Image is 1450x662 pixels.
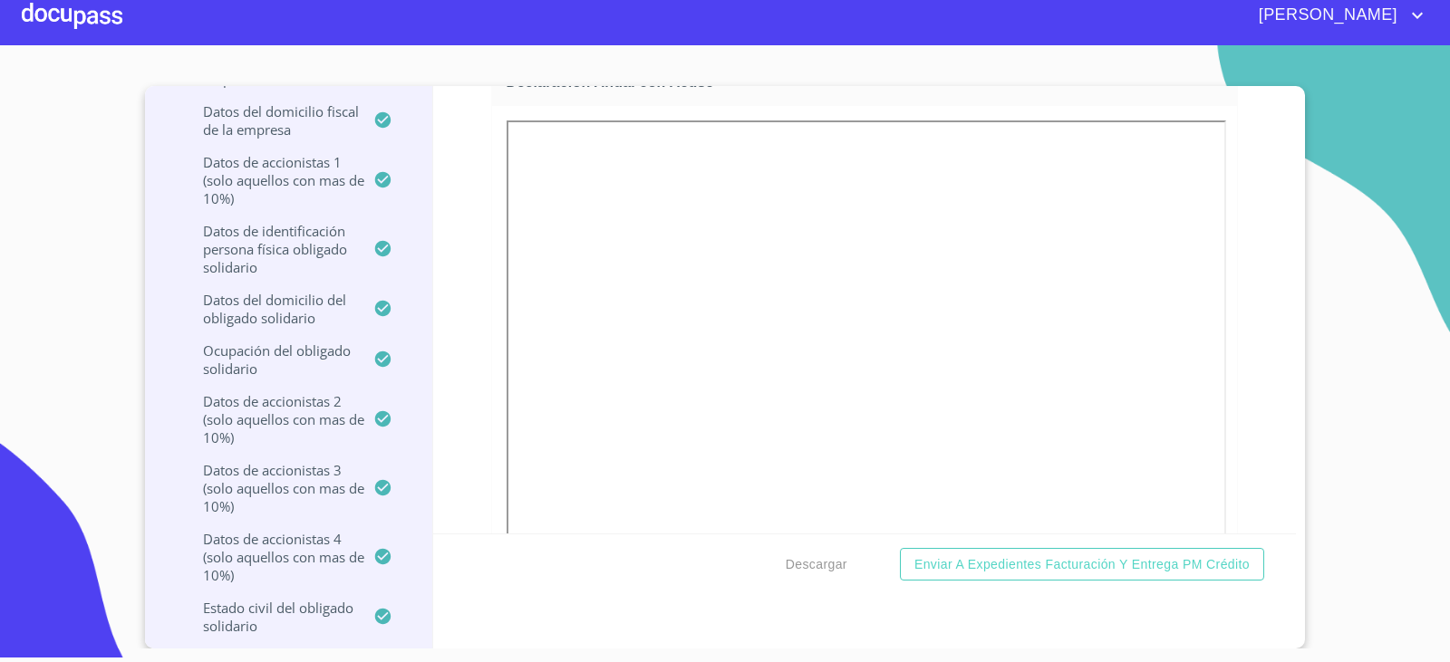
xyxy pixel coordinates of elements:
[167,222,373,276] p: Datos de Identificación Persona Física Obligado Solidario
[507,120,1227,608] iframe: Declaración Anual con Acuse
[1245,1,1406,30] span: [PERSON_NAME]
[167,153,373,207] p: Datos de accionistas 1 (solo aquellos con mas de 10%)
[778,548,855,581] button: Descargar
[1245,1,1428,30] button: account of current user
[167,461,373,515] p: Datos de accionistas 3 (solo aquellos con mas de 10%)
[900,548,1264,581] button: Enviar a Expedientes Facturación y Entrega PM crédito
[786,553,847,576] span: Descargar
[167,341,373,378] p: Ocupación del Obligado Solidario
[167,599,373,635] p: Estado Civil del Obligado Solidario
[914,553,1250,576] span: Enviar a Expedientes Facturación y Entrega PM crédito
[167,530,373,584] p: Datos de accionistas 4 (solo aquellos con mas de 10%)
[167,392,373,446] p: Datos de accionistas 2 (solo aquellos con mas de 10%)
[167,102,373,139] p: Datos del domicilio fiscal de la empresa
[167,291,373,327] p: Datos del Domicilio del Obligado Solidario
